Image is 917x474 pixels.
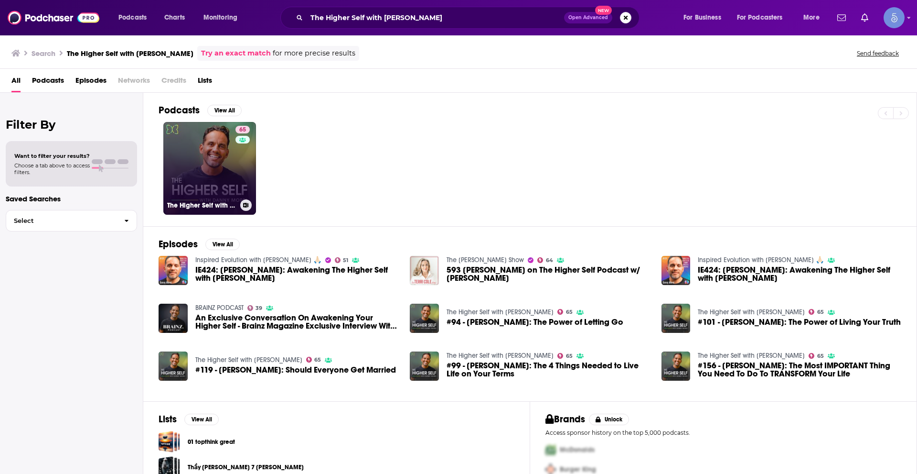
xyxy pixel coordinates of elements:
span: Want to filter your results? [14,153,90,159]
img: #156 - Danny Morel: The Most IMPORTANT Thing You Need To Do To TRANSFORM Your Life [661,352,691,381]
span: More [803,11,820,24]
a: 65 [306,357,321,363]
img: IE424: Danny Morel: Awakening The Higher Self with Danny Morel [159,256,188,285]
a: 65The Higher Self with [PERSON_NAME] [163,122,256,215]
span: Select [6,218,117,224]
a: IE424: Danny Morel: Awakening The Higher Self with Danny Morel [661,256,691,285]
a: Episodes [75,73,107,92]
a: Inspired Evolution with Amrit Sandhu 🙏🏻 [195,256,321,264]
a: #101 - Danny Morel: The Power of Living Your Truth [661,304,691,333]
a: IE424: Danny Morel: Awakening The Higher Self with Danny Morel [195,266,399,282]
img: 593 Terri on The Higher Self Podcast w/ Danny Morel [410,256,439,285]
span: Charts [164,11,185,24]
button: open menu [112,10,159,25]
span: Open Advanced [568,15,608,20]
span: Networks [118,73,150,92]
span: 65 [566,354,573,358]
a: The Higher Self with Danny Morel [698,308,805,316]
span: 65 [566,310,573,314]
a: Try an exact match [201,48,271,59]
a: 593 Terri on The Higher Self Podcast w/ Danny Morel [447,266,650,282]
h3: The Higher Self with [PERSON_NAME] [67,49,193,58]
a: The Higher Self with Danny Morel [447,308,554,316]
input: Search podcasts, credits, & more... [307,10,564,25]
button: Unlock [589,414,629,425]
a: The Higher Self with Danny Morel [698,352,805,360]
p: Saved Searches [6,194,137,203]
img: User Profile [884,7,905,28]
a: #99 - Danny Morel: The 4 Things Needed to Live Life on Your Terms [410,352,439,381]
h2: Podcasts [159,104,200,116]
a: #101 - Danny Morel: The Power of Living Your Truth [698,318,901,326]
div: Search podcasts, credits, & more... [289,7,649,29]
h2: Episodes [159,238,198,250]
span: For Business [683,11,721,24]
span: 51 [343,258,348,263]
a: BRAINZ PODCAST [195,304,244,312]
img: #119 - Danny Morel: Should Everyone Get Married [159,352,188,381]
a: 65 [235,126,250,133]
span: #101 - [PERSON_NAME]: The Power of Living Your Truth [698,318,901,326]
button: open menu [731,10,797,25]
button: open menu [677,10,733,25]
button: Send feedback [854,49,902,57]
a: #99 - Danny Morel: The 4 Things Needed to Live Life on Your Terms [447,362,650,378]
a: Lists [198,73,212,92]
a: Podcasts [32,73,64,92]
a: #119 - Danny Morel: Should Everyone Get Married [195,366,396,374]
a: Thầy [PERSON_NAME] 7 [PERSON_NAME] [188,462,304,473]
span: #99 - [PERSON_NAME]: The 4 Things Needed to Live Life on Your Terms [447,362,650,378]
span: 64 [546,258,553,263]
button: View All [205,239,240,250]
span: IE424: [PERSON_NAME]: Awakening The Higher Self with [PERSON_NAME] [195,266,399,282]
h2: Brands [545,413,585,425]
a: 65 [809,353,824,359]
a: 64 [537,257,553,263]
button: open menu [797,10,832,25]
span: 65 [314,358,321,362]
span: Monitoring [203,11,237,24]
a: All [11,73,21,92]
a: Show notifications dropdown [833,10,850,26]
h3: Search [32,49,55,58]
a: 65 [557,353,573,359]
a: 51 [335,257,349,263]
p: Access sponsor history on the top 5,000 podcasts. [545,429,901,436]
span: 593 [PERSON_NAME] on The Higher Self Podcast w/ [PERSON_NAME] [447,266,650,282]
a: The Higher Self with Danny Morel [195,356,302,364]
button: Show profile menu [884,7,905,28]
span: 65 [817,310,824,314]
a: An Exclusive Conversation On Awakening Your Higher Self - Brainz Magazine Exclusive Interview Wit... [195,314,399,330]
span: #94 - [PERSON_NAME]: The Power of Letting Go [447,318,623,326]
a: IE424: Danny Morel: Awakening The Higher Self with Danny Morel [698,266,901,282]
span: Burger King [560,465,596,474]
a: #94 - Danny Morel: The Power of Letting Go [447,318,623,326]
span: McDonalds [560,446,595,454]
span: For Podcasters [737,11,783,24]
a: #94 - Danny Morel: The Power of Letting Go [410,304,439,333]
img: An Exclusive Conversation On Awakening Your Higher Self - Brainz Magazine Exclusive Interview Wit... [159,304,188,333]
a: Show notifications dropdown [857,10,872,26]
span: 01 topthink great [159,431,180,452]
a: PodcastsView All [159,104,242,116]
span: 39 [256,306,262,310]
a: #156 - Danny Morel: The Most IMPORTANT Thing You Need To Do To TRANSFORM Your Life [698,362,901,378]
span: 65 [239,125,246,135]
a: 65 [809,309,824,315]
a: Inspired Evolution with Amrit Sandhu 🙏🏻 [698,256,824,264]
span: #119 - [PERSON_NAME]: Should Everyone Get Married [195,366,396,374]
span: 65 [817,354,824,358]
span: IE424: [PERSON_NAME]: Awakening The Higher Self with [PERSON_NAME] [698,266,901,282]
img: First Pro Logo [542,440,560,460]
a: 01 topthink great [188,437,235,447]
span: for more precise results [273,48,355,59]
h3: The Higher Self with [PERSON_NAME] [167,201,236,209]
a: 39 [247,305,263,311]
h2: Filter By [6,118,137,132]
